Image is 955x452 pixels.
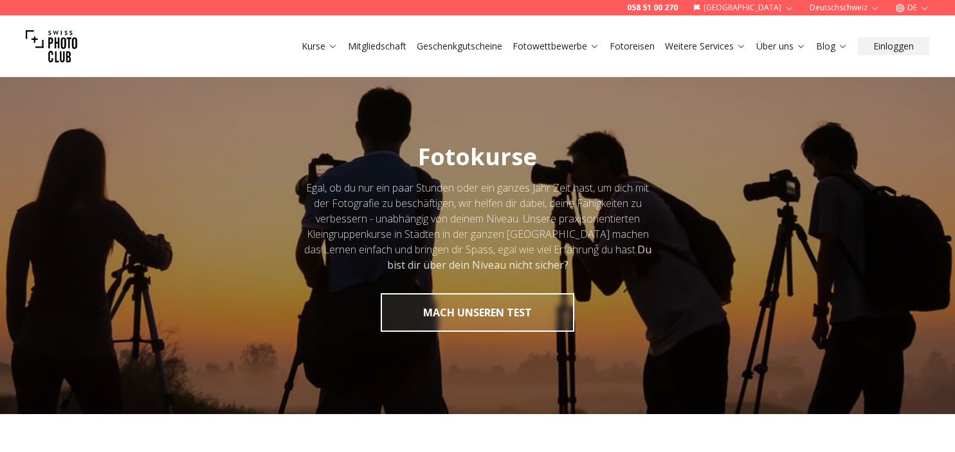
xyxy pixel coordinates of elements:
a: Kurse [302,40,338,53]
button: Fotoreisen [605,37,660,55]
button: Geschenkgutscheine [412,37,507,55]
span: Fotokurse [418,141,537,172]
button: Kurse [296,37,343,55]
a: Mitgliedschaft [348,40,406,53]
img: Swiss photo club [26,21,77,72]
a: Weitere Services [665,40,746,53]
div: Egal, ob du nur ein paar Stunden oder ein ganzes Jahr Zeit hast, um dich mit der Fotografie zu be... [303,180,653,273]
a: Über uns [756,40,806,53]
a: Blog [816,40,848,53]
button: Fotowettbewerbe [507,37,605,55]
button: Weitere Services [660,37,751,55]
button: Einloggen [858,37,929,55]
button: MACH UNSEREN TEST [381,293,574,332]
button: Über uns [751,37,811,55]
button: Blog [811,37,853,55]
a: Geschenkgutscheine [417,40,502,53]
a: Fotoreisen [610,40,655,53]
a: 058 51 00 270 [627,3,678,13]
a: Fotowettbewerbe [513,40,599,53]
button: Mitgliedschaft [343,37,412,55]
